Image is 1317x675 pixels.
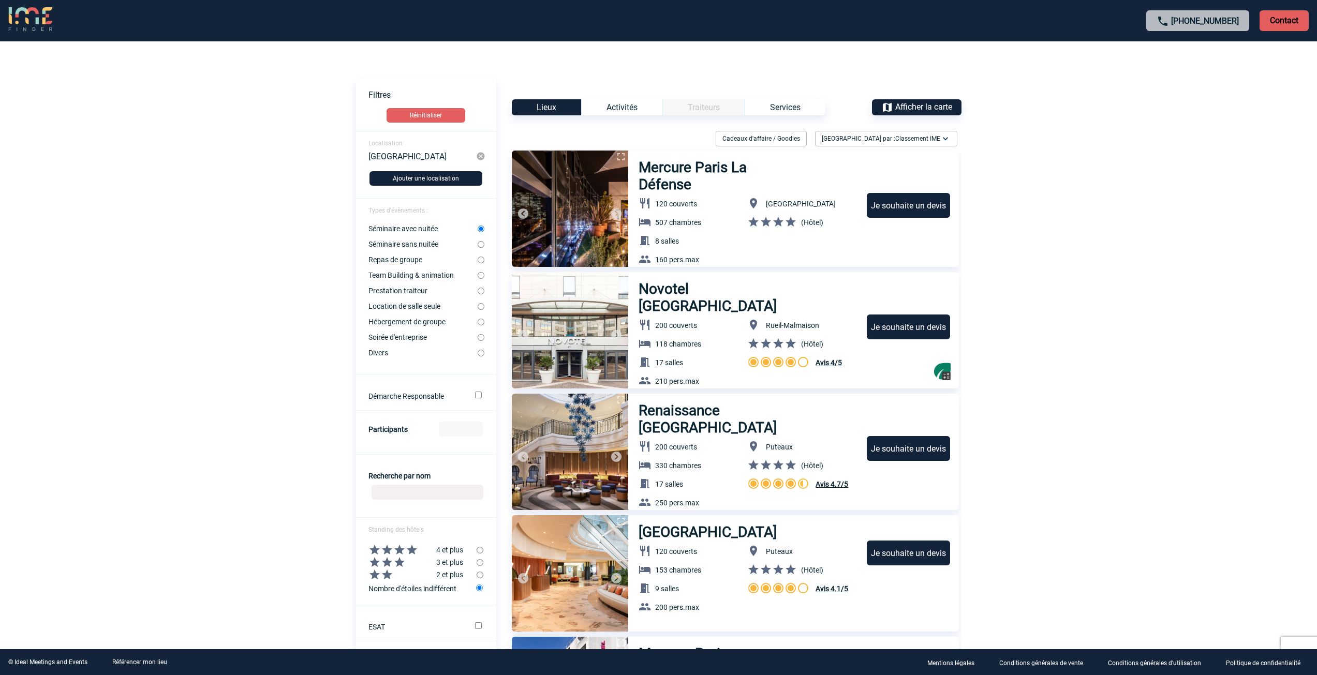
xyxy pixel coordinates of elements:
label: Séminaire sans nuitée [368,240,478,248]
span: 118 chambres [655,340,701,348]
label: 3 et plus [356,556,477,568]
img: baseline_group_white_24dp-b.png [639,496,651,508]
label: Hébergement de groupe [368,318,478,326]
div: Cadeaux d'affaire / Goodies [716,131,807,146]
img: baseline_restaurant_white_24dp-b.png [639,440,651,453]
label: Démarche Responsable [368,392,461,400]
label: Soirée d'entreprise [368,333,478,341]
div: [GEOGRAPHIC_DATA] [368,152,477,161]
label: Recherche par nom [368,472,431,480]
a: Réinitialiser [356,108,496,123]
span: 9 salles [655,584,679,593]
img: 1.jpg [512,394,628,510]
a: Conditions générales de vente [991,657,1100,667]
input: Démarche Responsable [475,392,482,398]
div: Je souhaite un devis [867,193,950,218]
span: 200 pers.max [655,603,699,611]
p: Filtres [368,90,496,100]
div: Filtrer sur Cadeaux d'affaire / Goodies [934,363,951,380]
span: Avis 4/5 [816,358,842,367]
h3: [GEOGRAPHIC_DATA] [639,523,778,541]
img: baseline_meeting_room_white_24dp-b.png [639,582,651,594]
div: Je souhaite un devis [867,314,950,339]
div: Je souhaite un devis [867,541,950,565]
label: Repas de groupe [368,256,478,264]
span: Avis 4.1/5 [816,584,848,593]
span: Afficher la carte [895,102,952,112]
img: call-24-px.png [1157,15,1169,27]
span: (Hôtel) [801,566,823,574]
img: baseline_restaurant_white_24dp-b.png [639,197,651,209]
a: Politique de confidentialité [1218,657,1317,667]
button: Ajouter une localisation [369,171,482,186]
span: 330 chambres [655,461,701,470]
img: baseline_hotel_white_24dp-b.png [639,459,651,471]
img: 1.jpg [512,151,628,267]
span: Localisation [368,140,403,147]
span: 120 couverts [655,200,697,208]
img: baseline_location_on_white_24dp-b.png [747,545,760,557]
p: Conditions générales d'utilisation [1108,659,1201,667]
img: baseline_meeting_room_white_24dp-b.png [639,234,651,247]
img: 1.jpg [512,272,628,388]
label: Séminaire avec nuitée [368,224,478,233]
img: baseline_group_white_24dp-b.png [639,374,651,387]
img: baseline_meeting_room_white_24dp-b.png [639,477,651,490]
img: baseline_hotel_white_24dp-b.png [639,563,651,576]
label: Prestation traiteur [368,287,478,295]
span: (Hôtel) [801,340,823,348]
span: Avis 4.7/5 [816,480,848,488]
label: Nombre d'étoiles indifférent [368,581,477,595]
div: Activités [581,99,662,115]
span: 153 chambres [655,566,701,574]
label: Team Building & animation [368,271,478,279]
label: 4 et plus [356,544,477,556]
span: 200 couverts [655,443,697,451]
div: Je souhaite un devis [867,436,950,461]
div: Lieux [512,99,581,115]
label: Participants [368,425,408,433]
img: baseline_group_white_24dp-b.png [639,253,651,265]
a: [PHONE_NUMBER] [1171,16,1239,26]
span: Classement IME [895,135,940,142]
img: baseline_restaurant_white_24dp-b.png [639,319,651,331]
img: ESAT [934,363,951,380]
span: (Hôtel) [801,461,823,470]
img: baseline_hotel_white_24dp-b.png [639,337,651,350]
h3: Mercure Paris La Défense [639,159,803,193]
img: baseline_restaurant_white_24dp-b.png [639,545,651,557]
img: 1.jpg [512,515,628,632]
span: 160 pers.max [655,256,699,264]
span: Puteaux [766,547,793,556]
label: Location de salle seule [368,302,478,310]
span: [GEOGRAPHIC_DATA] par : [822,133,940,144]
span: 120 couverts [655,547,697,556]
div: Services [745,99,825,115]
p: Conditions générales de vente [999,659,1083,667]
button: Réinitialiser [387,108,465,123]
img: baseline_meeting_room_white_24dp-b.png [639,356,651,368]
span: 17 salles [655,480,683,488]
span: Standing des hôtels [368,526,424,533]
h3: Novotel [GEOGRAPHIC_DATA] [639,280,829,314]
a: Mentions légales [919,657,991,667]
span: 250 pers.max [655,499,699,507]
span: 17 salles [655,358,683,367]
span: 8 salles [655,237,679,245]
img: baseline_location_on_white_24dp-b.png [747,319,760,331]
p: Politique de confidentialité [1226,659,1300,667]
p: Mentions légales [927,659,974,667]
a: Référencer mon lieu [112,658,167,666]
a: Conditions générales d'utilisation [1100,657,1218,667]
div: Catégorie non disponible pour le type d’Événement sélectionné [662,99,745,115]
label: Divers [368,349,478,357]
img: baseline_location_on_white_24dp-b.png [747,197,760,209]
p: Contact [1260,10,1309,31]
span: Rueil-Malmaison [766,321,819,329]
span: (Hôtel) [801,218,823,227]
span: Puteaux [766,443,793,451]
img: baseline_group_white_24dp-b.png [639,601,651,613]
span: Types d'évènements : [368,207,428,214]
label: ESAT [368,623,461,631]
h3: Renaissance [GEOGRAPHIC_DATA] [639,402,857,436]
